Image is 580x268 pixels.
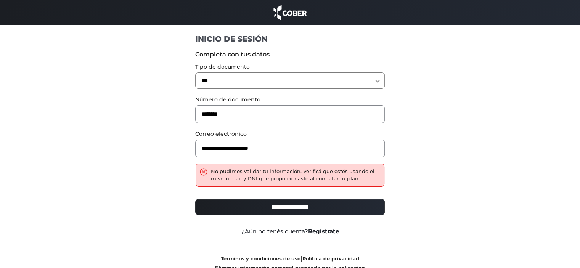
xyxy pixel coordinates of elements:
[195,63,385,71] label: Tipo de documento
[195,96,385,104] label: Número de documento
[211,168,380,183] div: No pudimos validar tu información. Verificá que estés usando el mismo mail y DNI que proporcionas...
[308,228,339,235] a: Registrate
[190,227,390,236] div: ¿Aún no tenés cuenta?
[195,34,385,44] h1: INICIO DE SESIÓN
[195,50,385,59] label: Completa con tus datos
[272,4,309,21] img: cober_marca.png
[195,130,385,138] label: Correo electrónico
[302,256,359,262] a: Política de privacidad
[221,256,300,262] a: Términos y condiciones de uso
